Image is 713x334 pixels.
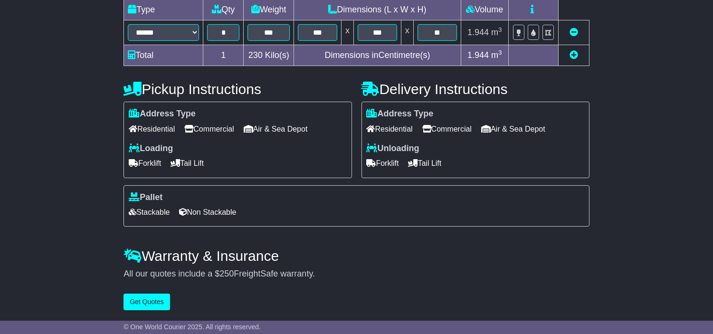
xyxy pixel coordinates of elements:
[129,109,196,119] label: Address Type
[124,294,170,310] button: Get Quotes
[129,143,173,154] label: Loading
[481,122,545,136] span: Air & Sea Depot
[409,156,442,171] span: Tail Lift
[367,156,399,171] span: Forklift
[124,323,261,331] span: © One World Courier 2025. All rights reserved.
[124,81,352,97] h4: Pickup Instructions
[179,205,236,219] span: Non Stackable
[467,28,489,37] span: 1.944
[129,156,161,171] span: Forklift
[219,269,234,278] span: 250
[361,81,589,97] h4: Delivery Instructions
[491,50,502,60] span: m
[294,45,461,66] td: Dimensions in Centimetre(s)
[498,49,502,56] sup: 3
[401,20,413,45] td: x
[491,28,502,37] span: m
[498,26,502,33] sup: 3
[129,192,162,203] label: Pallet
[367,122,413,136] span: Residential
[124,248,589,264] h4: Warranty & Insurance
[129,205,170,219] span: Stackable
[248,50,263,60] span: 230
[124,45,203,66] td: Total
[367,143,419,154] label: Unloading
[129,122,175,136] span: Residential
[171,156,204,171] span: Tail Lift
[342,20,354,45] td: x
[467,50,489,60] span: 1.944
[422,122,472,136] span: Commercial
[570,50,578,60] a: Add new item
[203,45,244,66] td: 1
[367,109,434,119] label: Address Type
[124,269,589,279] div: All our quotes include a $ FreightSafe warranty.
[244,45,294,66] td: Kilo(s)
[244,122,308,136] span: Air & Sea Depot
[570,28,578,37] a: Remove this item
[184,122,234,136] span: Commercial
